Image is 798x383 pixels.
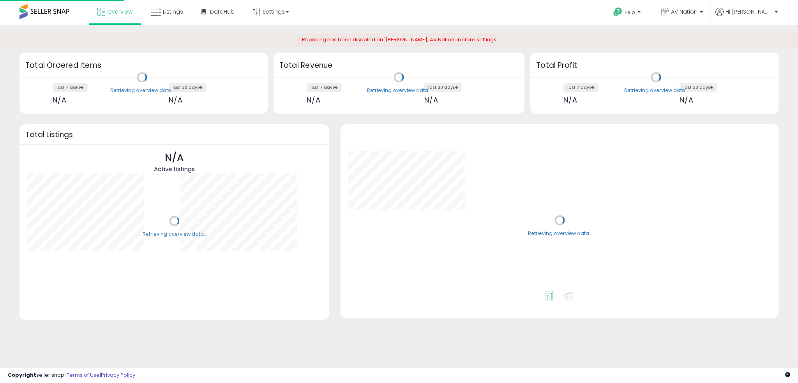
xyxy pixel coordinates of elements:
span: DataHub [210,8,235,16]
i: Get Help [613,7,623,17]
span: AV Nation [671,8,697,16]
span: Listings [163,8,183,16]
span: Repricing has been disabled on '[PERSON_NAME], AV Nation' in store settings [302,36,496,43]
div: Retrieving overview data.. [528,230,591,237]
div: Retrieving overview data.. [143,231,206,238]
a: Hi [PERSON_NAME] [715,8,778,25]
a: Help [607,1,648,25]
div: Retrieving overview data.. [624,87,688,94]
div: Retrieving overview data.. [110,87,174,94]
span: Overview [107,8,132,16]
div: Retrieving overview data.. [367,87,431,94]
span: Hi [PERSON_NAME] [726,8,772,16]
span: Help [625,9,635,16]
